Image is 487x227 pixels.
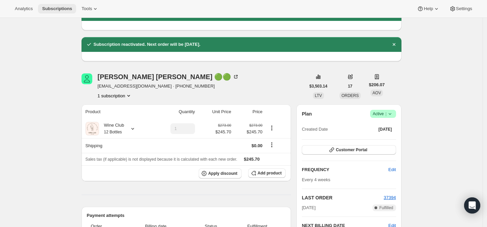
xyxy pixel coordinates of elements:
small: $273.00 [249,123,262,127]
th: Product [82,104,152,119]
h2: Plan [302,110,312,117]
span: Apply discount [208,171,237,176]
button: 37394 [384,194,396,201]
button: Apply discount [199,168,241,179]
span: AOV [372,91,381,95]
h2: Subscription reactivated. Next order will be [DATE]. [94,41,201,48]
span: Fulfilled [379,205,393,210]
h2: LAST ORDER [302,194,384,201]
span: Created Date [302,126,328,133]
span: 17 [348,84,352,89]
small: 12 Bottles [104,130,122,134]
span: [EMAIL_ADDRESS][DOMAIN_NAME] · [PHONE_NUMBER] [98,83,239,90]
button: $3,503.14 [305,82,331,91]
button: Shipping actions [266,141,277,149]
button: [DATE] [375,125,396,134]
span: Tools [82,6,92,11]
button: Add product [248,168,286,178]
button: Settings [445,4,476,13]
th: Shipping [82,138,152,153]
span: Analytics [15,6,33,11]
div: Open Intercom Messenger [464,197,480,214]
span: LTV [315,93,322,98]
span: $0.00 [252,143,263,148]
button: 17 [344,82,356,91]
span: $3,503.14 [310,84,327,89]
button: Help [413,4,444,13]
span: Subscriptions [42,6,72,11]
span: [DATE] [302,204,316,211]
span: $245.70 [244,157,260,162]
span: ORDERS [342,93,359,98]
span: $245.70 [215,129,231,135]
span: $245.70 [235,129,262,135]
button: Product actions [98,92,132,99]
h2: Payment attempts [87,212,286,219]
span: Edit [388,166,396,173]
span: | [385,111,386,117]
a: 37394 [384,195,396,200]
button: Subscriptions [38,4,76,13]
span: Every 4 weeks [302,177,330,182]
th: Unit Price [197,104,233,119]
th: Quantity [152,104,197,119]
h2: FREQUENCY [302,166,388,173]
button: Tools [77,4,103,13]
th: Price [233,104,264,119]
button: Dismiss notification [389,40,399,49]
span: Settings [456,6,472,11]
button: Analytics [11,4,37,13]
div: [PERSON_NAME] [PERSON_NAME] 🟢🟢 [98,73,239,80]
span: $206.07 [369,82,385,88]
span: Vikki Jochim 🟢🟢 [82,73,92,84]
button: Edit [384,164,400,175]
button: Product actions [266,124,277,132]
span: [DATE] [379,127,392,132]
img: product img [86,122,99,135]
span: Sales tax (if applicable) is not displayed because it is calculated with each new order. [86,157,237,162]
button: Customer Portal [302,145,396,155]
span: Active [373,110,393,117]
span: Add product [258,170,282,176]
span: Customer Portal [336,147,367,153]
div: Wine Club [99,122,124,135]
span: Help [424,6,433,11]
small: $273.00 [218,123,231,127]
